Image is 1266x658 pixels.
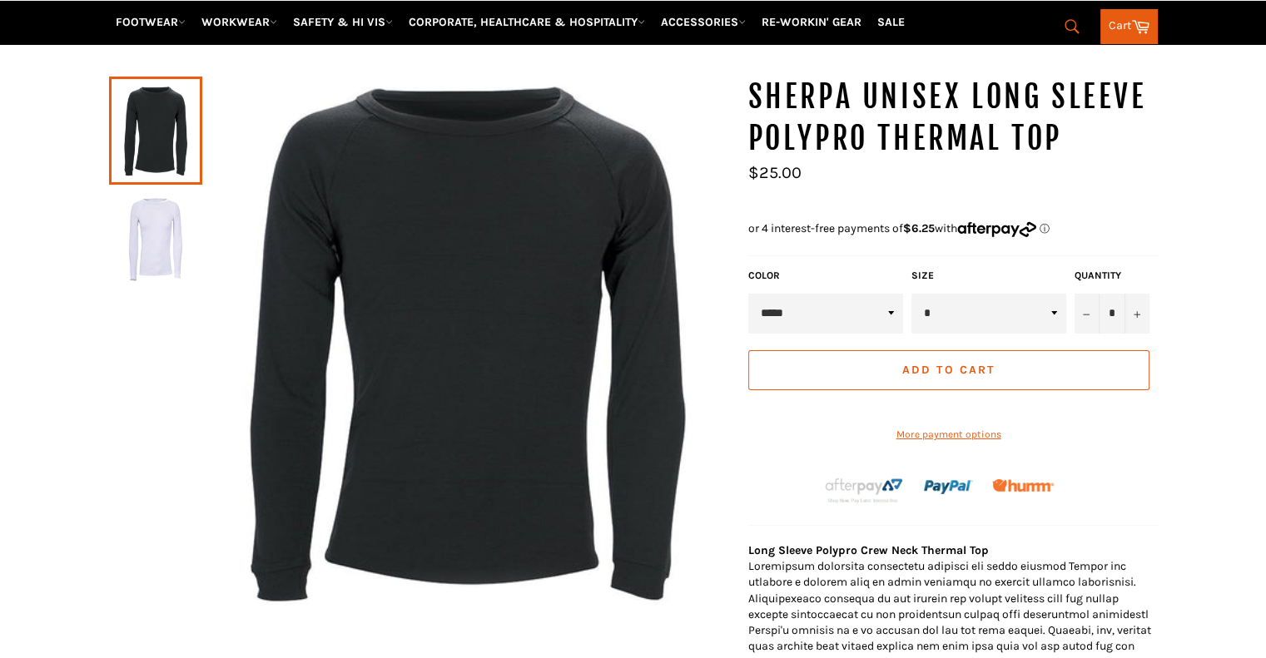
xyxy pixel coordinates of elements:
label: Size [911,269,1066,283]
strong: Long Sleeve Polypro Crew Neck Thermal Top [748,543,989,557]
img: Afterpay-Logo-on-dark-bg_large.png [823,476,905,504]
button: Add to Cart [748,350,1149,390]
a: SALE [871,7,911,37]
a: CORPORATE, HEALTHCARE & HOSPITALITY [402,7,652,37]
img: paypal.png [924,463,973,512]
a: More payment options [748,428,1149,442]
button: Reduce item quantity by one [1075,294,1100,334]
a: Cart [1100,9,1158,44]
span: Add to Cart [902,363,995,377]
a: SAFETY & HI VIS [286,7,400,37]
a: FOOTWEAR [109,7,192,37]
img: Humm_core_logo_RGB-01_300x60px_small_195d8312-4386-4de7-b182-0ef9b6303a37.png [992,479,1054,492]
a: WORKWEAR [195,7,284,37]
a: RE-WORKIN' GEAR [755,7,868,37]
button: Increase item quantity by one [1125,294,1149,334]
h1: SHERPA Unisex Long Sleeve Polypro Thermal Top [748,77,1158,159]
label: Color [748,269,903,283]
img: SHERPA Unisex Long Sleeve Polypro Thermal Top - Workin Gear [202,77,732,606]
span: $25.00 [748,163,802,182]
img: SHERPA Unisex Long Sleeve Polypro Thermal Top - Workin Gear [117,193,194,284]
a: ACCESSORIES [654,7,752,37]
label: Quantity [1075,269,1149,283]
